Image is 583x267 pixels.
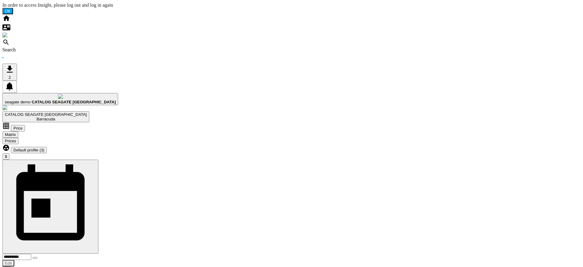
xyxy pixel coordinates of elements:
div: Matrix [2,131,581,138]
span: $ [5,154,7,159]
div: Price [2,122,581,131]
span: CATALOG SEAGATE US:Barracuda [5,112,87,121]
a: Open Wiser website [2,106,7,111]
button: Default profile (3) [11,147,47,153]
div: Search [2,47,581,53]
button: CATALOG SEAGATE [GEOGRAPHIC_DATA]Barracuda [2,111,89,122]
span: Prices [5,139,16,143]
div: $ [2,153,581,160]
button: Price [11,125,25,131]
div: Contact us [2,23,581,33]
img: alerts-logo.svg [2,33,7,37]
button: Matrix [2,131,18,138]
img: wiser-w-icon-blue.png [2,105,7,110]
button: md-calendar [2,160,98,254]
button: seagate demo CATALOG SEAGATE [GEOGRAPHIC_DATA] [2,93,118,105]
button: Prices [2,138,19,144]
b: CATALOG SEAGATE [GEOGRAPHIC_DATA] [32,100,116,104]
div: Prices [2,138,581,144]
span: seagate demo [5,100,30,104]
div: In order to access Insight, please log out and log in again [2,2,581,8]
button: $ [2,153,9,160]
div: CATALOG SEAGATE [GEOGRAPHIC_DATA]Barracuda [2,111,581,122]
div: Home [2,14,581,23]
img: profile.jpg [58,94,63,99]
md-menu: Currency [2,153,581,160]
span: Price [13,126,22,130]
span: Default profile (3) [13,148,44,152]
button: Edit [2,260,14,266]
div: Default profile (3) [2,144,581,153]
button: 0 notification [2,81,17,93]
button: 2 exports [2,64,17,81]
span: Matrix [5,132,16,137]
md-icon: md-calendar [5,248,96,253]
div: 2 [5,75,15,80]
button: OK [2,8,13,14]
button: Open calendar [32,257,37,259]
div: Alerts [2,33,581,39]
